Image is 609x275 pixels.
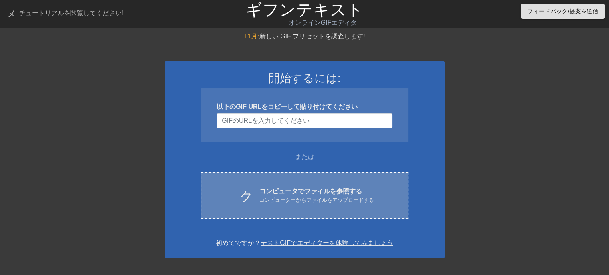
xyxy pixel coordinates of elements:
[527,8,598,14] font: フィードバック/提案を送信
[217,113,392,128] input: ユーザー名
[239,187,386,202] font: クラウドアップロード
[261,239,393,246] a: テストGIFでエディターを体験してみましょう
[521,4,605,19] button: フィードバック/提案を送信
[269,72,341,84] font: 開始するには:
[295,153,314,160] font: または
[19,10,123,16] font: チュートリアルを閲覧してください!
[259,188,362,195] font: コンピュータでファイルを参照する
[245,1,363,18] a: ギフンテキスト
[217,103,358,110] font: 以下のGIF URLをコピーして貼り付けてください
[289,19,357,26] font: オンラインGIFエディタ
[6,8,123,20] a: チュートリアルを閲覧してください!
[259,197,374,203] font: コンピューターからファイルをアップロードする
[216,239,261,246] font: 初めてですか？
[259,33,365,40] font: 新しい GIF プリセットを調査します!
[6,8,76,17] font: メニューブック
[244,33,259,40] font: 11月:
